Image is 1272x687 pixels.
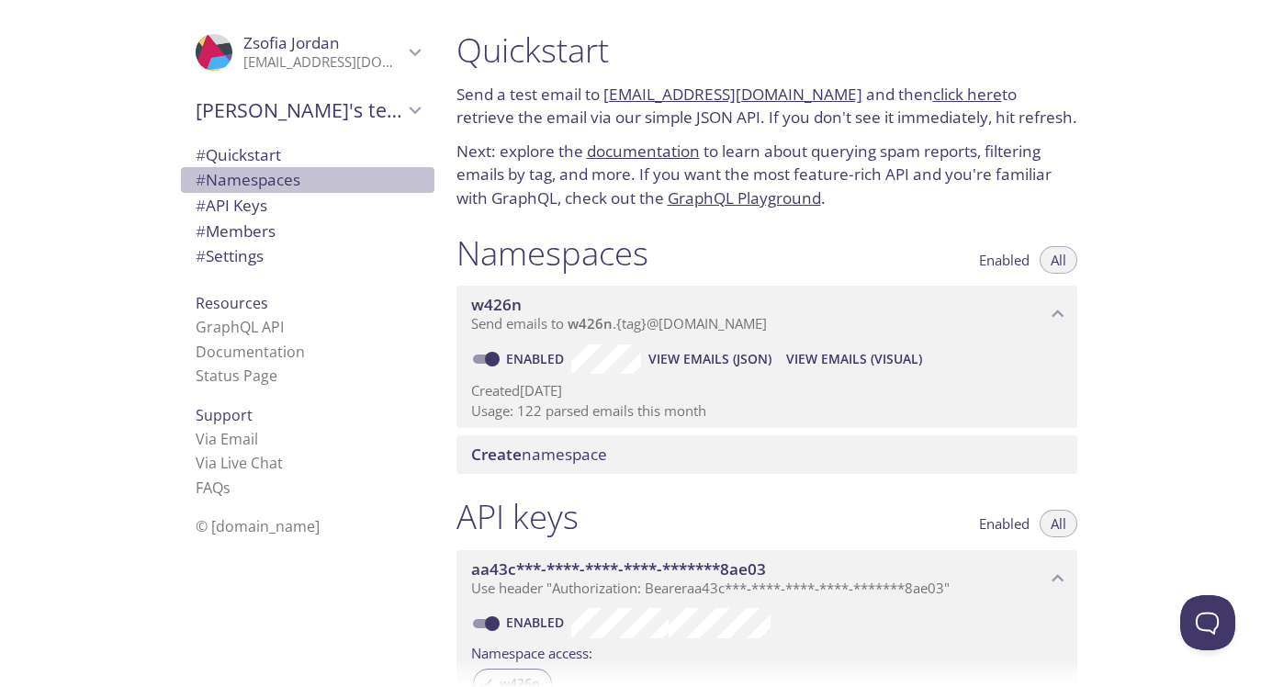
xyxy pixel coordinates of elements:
span: View Emails (JSON) [648,348,771,370]
span: # [196,144,206,165]
div: Namespaces [181,167,434,193]
button: Enabled [968,510,1041,537]
span: namespace [471,444,607,465]
p: [EMAIL_ADDRESS][DOMAIN_NAME] [243,53,403,72]
label: Namespace access: [471,638,592,665]
button: All [1040,510,1077,537]
span: Support [196,405,253,425]
p: Send a test email to and then to retrieve the email via our simple JSON API. If you don't see it ... [456,83,1077,130]
a: Enabled [503,350,571,367]
span: API Keys [196,195,267,216]
h1: Quickstart [456,29,1077,71]
div: Zsofia's team [181,86,434,134]
h1: API keys [456,496,579,537]
span: # [196,169,206,190]
span: Quickstart [196,144,281,165]
div: Create namespace [456,435,1077,474]
a: Documentation [196,342,305,362]
span: Members [196,220,276,242]
span: Send emails to . {tag} @[DOMAIN_NAME] [471,314,767,332]
span: # [196,220,206,242]
div: Zsofia Jordan [181,22,434,83]
span: View Emails (Visual) [786,348,922,370]
div: w426n namespace [456,286,1077,343]
a: Via Live Chat [196,453,283,473]
span: Create [471,444,522,465]
div: Members [181,219,434,244]
a: [EMAIL_ADDRESS][DOMAIN_NAME] [603,84,862,105]
span: Resources [196,293,268,313]
a: GraphQL Playground [668,187,821,208]
iframe: Help Scout Beacon - Open [1180,595,1235,650]
a: Status Page [196,366,277,386]
p: Next: explore the to learn about querying spam reports, filtering emails by tag, and more. If you... [456,140,1077,210]
button: Enabled [968,246,1041,274]
a: Enabled [503,614,571,631]
h1: Namespaces [456,232,648,274]
button: View Emails (Visual) [779,344,929,374]
span: w426n [568,314,613,332]
span: s [223,478,231,498]
div: Quickstart [181,142,434,168]
a: click here [933,84,1002,105]
span: Zsofia Jordan [243,32,340,53]
a: FAQ [196,478,231,498]
div: Team Settings [181,243,434,269]
span: Namespaces [196,169,300,190]
span: # [196,245,206,266]
span: © [DOMAIN_NAME] [196,516,320,536]
span: Settings [196,245,264,266]
span: # [196,195,206,216]
p: Created [DATE] [471,381,1063,400]
span: [PERSON_NAME]'s team [196,97,403,123]
button: View Emails (JSON) [641,344,779,374]
span: w426n [471,294,522,315]
div: API Keys [181,193,434,219]
p: Usage: 122 parsed emails this month [471,401,1063,421]
a: GraphQL API [196,317,284,337]
button: All [1040,246,1077,274]
a: Via Email [196,429,258,449]
a: documentation [587,141,700,162]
